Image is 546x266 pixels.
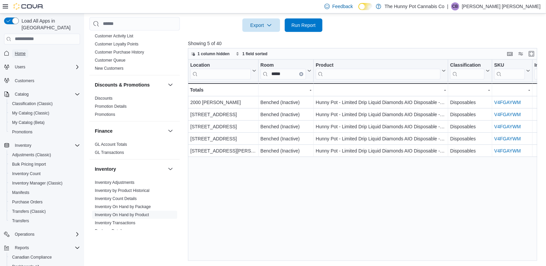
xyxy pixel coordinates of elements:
button: Inventory [95,165,165,172]
p: | [447,2,448,10]
button: Inventory [12,141,34,149]
button: Keyboard shortcuts [506,50,514,58]
span: Transfers [9,217,80,225]
span: Inventory Manager (Classic) [9,179,80,187]
button: Users [1,62,83,72]
button: Finance [166,127,174,135]
div: Cameron Brown [451,2,459,10]
span: Transfers [12,218,29,224]
div: [STREET_ADDRESS] [190,110,256,119]
span: My Catalog (Beta) [12,120,45,125]
span: Operations [12,230,80,238]
div: Disposables [450,98,490,106]
span: Customer Queue [95,57,125,63]
div: - [494,86,530,94]
div: Hunny Pot - Limited Drip Liquid Diamonds AIO Disposable - 1g [316,110,446,119]
h3: Inventory [95,165,116,172]
span: Inventory Manager (Classic) [12,180,63,186]
div: Location [190,62,251,68]
div: Room [260,62,306,68]
a: Customer Activity List [95,33,133,38]
a: Customer Queue [95,58,125,62]
span: My Catalog (Classic) [9,109,80,117]
span: Inventory On Hand by Product [95,212,149,217]
h3: Discounts & Promotions [95,81,150,88]
span: Inventory Count [12,171,41,176]
button: Catalog [12,90,31,98]
span: Inventory by Product Historical [95,188,150,193]
span: Classification (Classic) [9,100,80,108]
span: Reports [12,244,80,252]
span: Inventory Transactions [95,220,135,225]
div: Hunny Pot - Limited Drip Liquid Diamonds AIO Disposable - 1g [316,123,446,131]
button: My Catalog (Beta) [7,118,83,127]
span: Manifests [12,190,29,195]
a: Adjustments (Classic) [9,151,54,159]
div: - [450,86,490,94]
a: V4FGAYWM [494,100,521,105]
div: - [260,86,311,94]
span: Users [15,64,25,70]
span: Adjustments (Classic) [12,152,51,158]
span: Canadian Compliance [12,255,52,260]
button: Transfers [7,216,83,226]
button: Inventory Count [7,169,83,178]
button: Clear input [299,72,303,76]
button: Catalog [1,90,83,99]
p: Showing 5 of 40 [188,40,541,47]
button: Discounts & Promotions [166,80,174,89]
span: GL Transactions [95,149,124,155]
button: Customers [1,76,83,86]
button: Canadian Compliance [7,253,83,262]
span: CB [452,2,458,10]
p: The Hunny Pot Cannabis Co [385,2,444,10]
button: Manifests [7,188,83,197]
button: RoomClear input [260,62,311,79]
button: SKU [494,62,530,79]
a: Customer Purchase History [95,49,144,54]
a: GL Transactions [95,150,124,155]
button: 1 field sorted [233,50,270,58]
span: Promotions [95,111,115,117]
button: Discounts & Promotions [95,81,165,88]
span: Inventory Count [9,170,80,178]
div: 2000 [PERSON_NAME] [190,98,256,106]
a: Manifests [9,189,32,197]
a: Customer Loyalty Points [95,41,139,46]
a: Promotion Details [95,104,127,108]
span: Inventory Adjustments [95,179,134,185]
div: Benched (Inactive) [260,98,311,106]
div: Disposables [450,135,490,143]
div: Hunny Pot - Limited Drip Liquid Diamonds AIO Disposable - 1g [316,147,446,155]
button: 1 column hidden [188,50,232,58]
div: Benched (Inactive) [260,135,311,143]
a: V4FGAYWM [494,136,521,141]
div: SKU URL [494,62,525,79]
span: Run Report [291,22,316,29]
span: Operations [15,232,35,237]
a: Package Details [95,228,124,233]
div: Discounts & Promotions [89,94,180,121]
span: Bulk Pricing Import [12,162,46,167]
button: Operations [1,230,83,239]
div: Hunny Pot - Limited Drip Liquid Diamonds AIO Disposable - 1g [316,98,446,106]
span: Home [15,51,26,56]
div: Product [316,62,440,79]
div: Hunny Pot - Limited Drip Liquid Diamonds AIO Disposable - 1g [316,135,446,143]
span: Catalog [12,90,80,98]
div: [STREET_ADDRESS] [190,123,256,131]
span: Transfers (Classic) [9,207,80,215]
span: Users [12,63,80,71]
span: GL Account Totals [95,141,127,147]
span: Purchase Orders [12,199,43,205]
span: Home [12,49,80,58]
input: Dark Mode [358,3,373,10]
span: Catalog [15,92,29,97]
span: Reports [15,245,29,251]
span: Canadian Compliance [9,253,80,261]
a: Canadian Compliance [9,253,54,261]
a: Classification (Classic) [9,100,55,108]
a: Inventory Manager (Classic) [9,179,65,187]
